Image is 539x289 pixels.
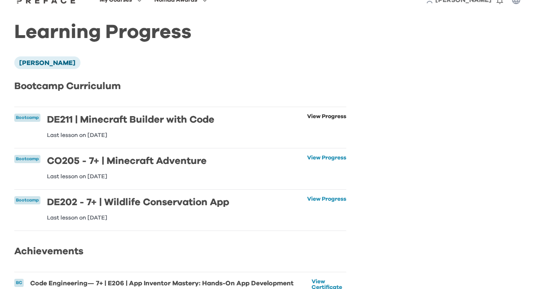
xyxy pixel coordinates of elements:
h2: Achievements [14,244,346,259]
a: View Progress [307,114,346,138]
a: View Progress [307,196,346,221]
p: Last lesson on [DATE] [47,132,214,138]
p: Bootcamp [16,114,39,121]
h2: Bootcamp Curriculum [14,79,346,94]
span: [PERSON_NAME] [19,60,76,66]
a: View Progress [307,155,346,179]
p: BC [16,280,22,287]
h6: CO205 - 7+ | Minecraft Adventure [47,155,207,167]
h6: DE211 | Minecraft Builder with Code [47,114,214,126]
p: Bootcamp [16,156,39,163]
p: Last lesson on [DATE] [47,174,207,179]
p: Last lesson on [DATE] [47,215,229,221]
h1: Learning Progress [14,28,346,37]
p: Bootcamp [16,197,39,204]
h6: DE202 - 7+ | Wildlife Conservation App [47,196,229,208]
